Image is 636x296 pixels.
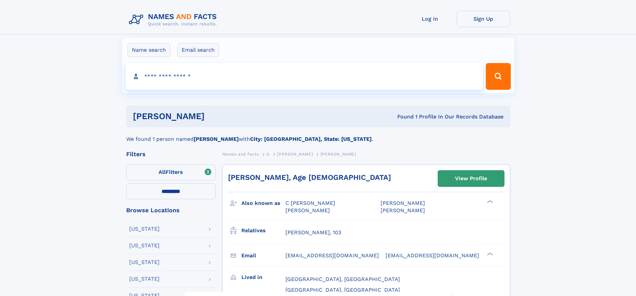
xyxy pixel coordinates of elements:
[485,200,493,204] div: ❯
[285,200,335,206] span: C [PERSON_NAME]
[126,165,216,181] label: Filters
[126,207,216,213] div: Browse Locations
[277,150,313,158] a: [PERSON_NAME]
[250,136,372,142] b: City: [GEOGRAPHIC_DATA], State: [US_STATE]
[386,252,479,259] span: [EMAIL_ADDRESS][DOMAIN_NAME]
[285,207,330,214] span: [PERSON_NAME]
[285,287,400,293] span: [GEOGRAPHIC_DATA], [GEOGRAPHIC_DATA]
[241,250,285,261] h3: Email
[241,272,285,283] h3: Lived in
[285,276,400,282] span: [GEOGRAPHIC_DATA], [GEOGRAPHIC_DATA]
[128,43,170,57] label: Name search
[228,173,391,182] a: [PERSON_NAME], Age [DEMOGRAPHIC_DATA]
[177,43,219,57] label: Email search
[126,151,216,157] div: Filters
[381,207,425,214] span: [PERSON_NAME]
[126,11,222,29] img: Logo Names and Facts
[222,150,259,158] a: Names and Facts
[277,152,313,157] span: [PERSON_NAME]
[486,63,510,90] button: Search Button
[129,276,160,282] div: [US_STATE]
[457,11,510,27] a: Sign Up
[129,226,160,232] div: [US_STATE]
[126,127,510,143] div: We found 1 person named with .
[241,198,285,209] h3: Also known as
[194,136,239,142] b: [PERSON_NAME]
[266,152,270,157] span: G
[301,113,503,120] div: Found 1 Profile In Our Records Database
[438,171,504,187] a: View Profile
[381,200,425,206] span: [PERSON_NAME]
[285,252,379,259] span: [EMAIL_ADDRESS][DOMAIN_NAME]
[485,252,493,256] div: ❯
[241,225,285,236] h3: Relatives
[403,11,457,27] a: Log In
[133,112,301,120] h1: [PERSON_NAME]
[455,171,487,186] div: View Profile
[129,243,160,248] div: [US_STATE]
[266,150,270,158] a: G
[285,229,341,236] a: [PERSON_NAME], 103
[159,169,166,175] span: All
[126,63,483,90] input: search input
[321,152,356,157] span: [PERSON_NAME]
[129,260,160,265] div: [US_STATE]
